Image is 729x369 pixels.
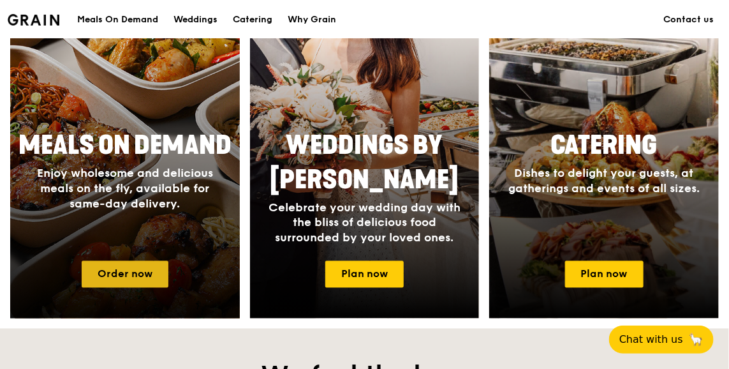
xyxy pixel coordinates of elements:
span: Enjoy wholesome and delicious meals on the fly, available for same-day delivery. [37,166,213,211]
span: Celebrate your wedding day with the bliss of delicious food surrounded by your loved ones. [269,200,460,245]
span: Chat with us [619,332,683,347]
div: Why Grain [288,1,336,39]
a: Weddings [166,1,225,39]
a: Plan now [565,261,644,288]
span: Meals On Demand [18,130,232,161]
a: Contact us [656,1,721,39]
button: Chat with us🦙 [609,326,714,354]
a: Why Grain [280,1,344,39]
span: Catering [551,130,658,161]
img: Grain [8,14,59,26]
a: Order now [82,261,168,288]
span: Dishes to delight your guests, at gatherings and events of all sizes. [508,166,700,195]
div: Meals On Demand [77,1,158,39]
a: Catering [225,1,280,39]
span: Weddings by [PERSON_NAME] [270,130,459,195]
span: 🦙 [688,332,703,347]
div: Catering [233,1,272,39]
div: Weddings [173,1,217,39]
a: Plan now [325,261,404,288]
